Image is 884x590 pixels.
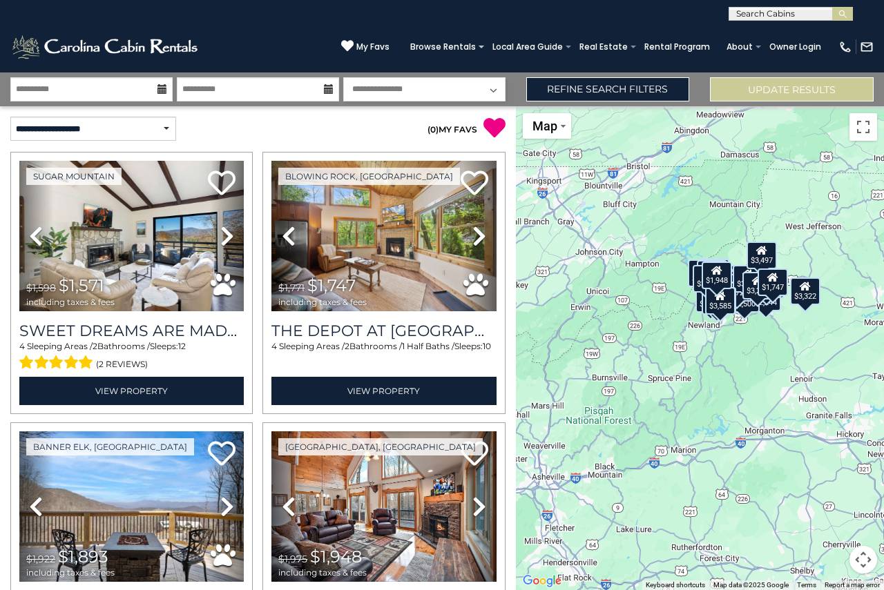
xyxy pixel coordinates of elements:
[19,340,244,373] div: Sleeping Areas / Bathrooms / Sleeps:
[733,265,763,293] div: $3,136
[345,341,349,351] span: 2
[849,546,877,573] button: Map camera controls
[307,275,356,295] span: $1,747
[519,572,565,590] a: Open this area in Google Maps (opens a new window)
[519,572,565,590] img: Google
[791,277,821,305] div: $3,322
[278,553,307,565] span: $1,975
[430,124,436,135] span: 0
[26,553,55,565] span: $1,922
[26,282,56,294] span: $1,598
[637,37,717,57] a: Rental Program
[10,33,202,61] img: White-1-2.png
[278,282,305,294] span: $1,771
[178,341,186,351] span: 12
[19,341,25,351] span: 4
[710,77,874,101] button: Update Results
[526,77,690,101] a: Refine Search Filters
[26,438,194,455] a: Banner Elk, [GEOGRAPHIC_DATA]
[271,161,496,311] img: thumbnail_168739887.jpeg
[403,37,483,57] a: Browse Rentals
[742,271,773,299] div: $3,299
[720,37,760,57] a: About
[762,37,828,57] a: Owner Login
[693,265,723,293] div: $3,266
[26,168,122,185] a: Sugar Mountain
[698,257,729,285] div: $2,244
[849,113,877,141] button: Toggle fullscreen view
[310,547,362,567] span: $1,948
[747,241,777,268] div: $3,497
[702,262,732,289] div: $1,948
[532,119,557,133] span: Map
[278,438,483,455] a: [GEOGRAPHIC_DATA], [GEOGRAPHIC_DATA]
[713,581,789,589] span: Map data ©2025 Google
[860,40,874,54] img: mail-regular-white.png
[59,275,104,295] span: $1,571
[208,169,236,199] a: Add to favorites
[461,169,488,199] a: Add to favorites
[19,161,244,311] img: thumbnail_167530462.jpeg
[751,283,781,311] div: $2,244
[825,581,880,589] a: Report a map error
[427,124,439,135] span: ( )
[838,40,852,54] img: phone-regular-white.png
[483,341,491,351] span: 10
[271,322,496,340] a: The Depot at [GEOGRAPHIC_DATA]
[271,377,496,405] a: View Property
[271,322,496,340] h3: The Depot at Fox Den
[19,322,244,340] a: Sweet Dreams Are Made Of Skis
[688,259,718,287] div: $3,043
[695,285,726,313] div: $2,559
[96,355,148,373] span: (2 reviews)
[402,341,454,351] span: 1 Half Baths /
[93,341,97,351] span: 2
[341,39,390,54] a: My Favs
[356,41,390,53] span: My Favs
[705,287,736,315] div: $3,585
[461,440,488,469] a: Add to favorites
[271,341,277,351] span: 4
[729,284,760,312] div: $2,500
[19,431,244,582] img: thumbnail_166136877.jpeg
[573,37,635,57] a: Real Estate
[19,377,244,405] a: View Property
[486,37,570,57] a: Local Area Guide
[278,568,367,577] span: including taxes & fees
[26,568,115,577] span: including taxes & fees
[278,297,367,306] span: including taxes & fees
[722,273,752,301] div: $2,721
[697,259,727,287] div: $3,080
[700,258,730,286] div: $2,761
[271,431,496,582] img: thumbnail_163281444.jpeg
[797,581,816,589] a: Terms
[271,340,496,373] div: Sleeping Areas / Bathrooms / Sleeps:
[58,547,108,567] span: $1,893
[26,297,115,306] span: including taxes & fees
[278,168,460,185] a: Blowing Rock, [GEOGRAPHIC_DATA]
[758,268,788,296] div: $1,747
[427,124,477,135] a: (0)MY FAVS
[646,580,705,590] button: Keyboard shortcuts
[702,286,732,314] div: $2,575
[523,113,571,139] button: Change map style
[208,440,236,469] a: Add to favorites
